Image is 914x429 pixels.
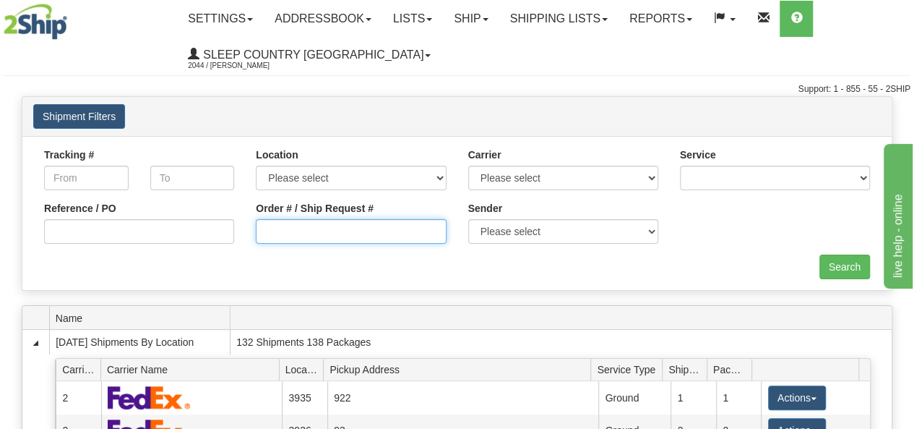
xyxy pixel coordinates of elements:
[44,201,116,216] label: Reference / PO
[107,358,279,381] span: Carrier Name
[671,381,716,414] td: 1
[33,104,125,129] button: Shipment Filters
[881,140,913,288] iframe: chat widget
[256,201,374,216] label: Order # / Ship Request #
[264,1,382,37] a: Addressbook
[768,386,826,410] button: Actions
[468,148,501,162] label: Carrier
[44,166,129,190] input: From
[713,358,751,381] span: Packages
[230,330,892,354] td: 132 Shipments 138 Packages
[680,148,716,162] label: Service
[150,166,235,190] input: To
[327,381,598,414] td: 922
[468,201,502,216] label: Sender
[177,1,264,37] a: Settings
[598,381,671,414] td: Ground
[597,358,662,381] span: Service Type
[382,1,443,37] a: Lists
[716,381,762,414] td: 1
[28,336,43,350] a: Collapse
[499,1,618,37] a: Shipping lists
[4,83,910,95] div: Support: 1 - 855 - 55 - 2SHIP
[443,1,499,37] a: Ship
[282,381,327,414] td: 3935
[56,307,230,329] span: Name
[44,148,94,162] label: Tracking #
[256,148,298,162] label: Location
[56,381,101,414] td: 2
[188,59,296,73] span: 2044 / [PERSON_NAME]
[819,255,870,279] input: Search
[285,358,324,381] span: Location Id
[177,37,441,73] a: Sleep Country [GEOGRAPHIC_DATA] 2044 / [PERSON_NAME]
[618,1,703,37] a: Reports
[4,4,67,40] img: logo2044.jpg
[62,358,100,381] span: Carrier Id
[199,48,423,61] span: Sleep Country [GEOGRAPHIC_DATA]
[668,358,707,381] span: Shipments
[11,9,134,26] div: live help - online
[108,386,191,409] img: FedEx Express®
[329,358,591,381] span: Pickup Address
[49,330,230,354] td: [DATE] Shipments By Location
